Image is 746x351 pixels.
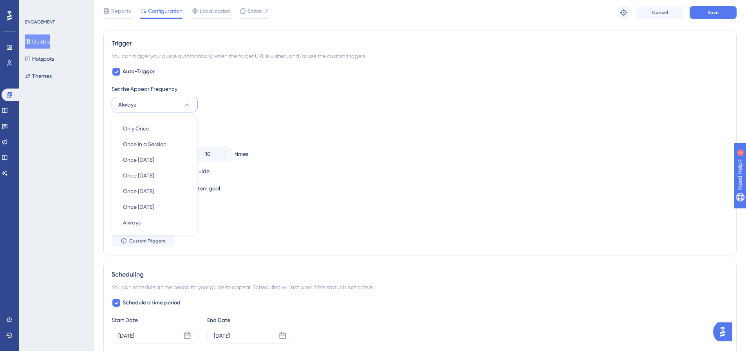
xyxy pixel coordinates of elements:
[235,149,248,159] div: times
[112,51,728,61] div: You can trigger your guide automatically when the target URL is visited, and/or use the custom tr...
[118,331,134,340] div: [DATE]
[25,52,54,66] button: Hotspots
[123,155,154,165] span: Once [DATE]
[247,6,262,16] span: Editor
[118,100,136,109] span: Always
[123,202,154,212] span: Once [DATE]
[207,315,293,325] div: End Date
[25,19,55,25] div: ENGAGEMENT
[112,282,728,292] div: You can schedule a time period for your guide to appear. Scheduling will not work if the status i...
[123,186,154,196] span: Once [DATE]
[123,124,149,133] span: Only Once
[129,238,165,244] span: Custom Triggers
[117,121,193,136] button: Only Once
[214,331,230,340] div: [DATE]
[25,34,50,49] button: Guides
[117,199,193,215] button: Once [DATE]
[117,152,193,168] button: Once [DATE]
[148,6,182,16] span: Configuration
[652,9,668,16] span: Cancel
[18,2,49,11] span: Need Help?
[690,6,737,19] button: Save
[123,298,181,308] span: Schedule a time period
[200,6,230,16] span: Localization
[112,235,174,247] button: Custom Triggers
[111,6,131,16] span: Reports
[123,171,154,180] span: Once [DATE]
[112,119,728,128] div: Stop Trigger
[713,320,737,344] iframe: UserGuiding AI Assistant Launcher
[112,97,198,112] button: Always
[25,69,52,83] button: Themes
[117,215,193,230] button: Always
[708,9,719,16] span: Save
[117,183,193,199] button: Once [DATE]
[112,84,728,94] div: Set the Appear Frequency
[123,218,141,227] span: Always
[117,168,193,183] button: Once [DATE]
[112,39,728,48] div: Trigger
[112,315,198,325] div: Start Date
[123,67,155,76] span: Auto-Trigger
[112,270,728,279] div: Scheduling
[123,139,166,149] span: Once in a Session
[54,4,57,10] div: 1
[636,6,683,19] button: Cancel
[117,136,193,152] button: Once in a Session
